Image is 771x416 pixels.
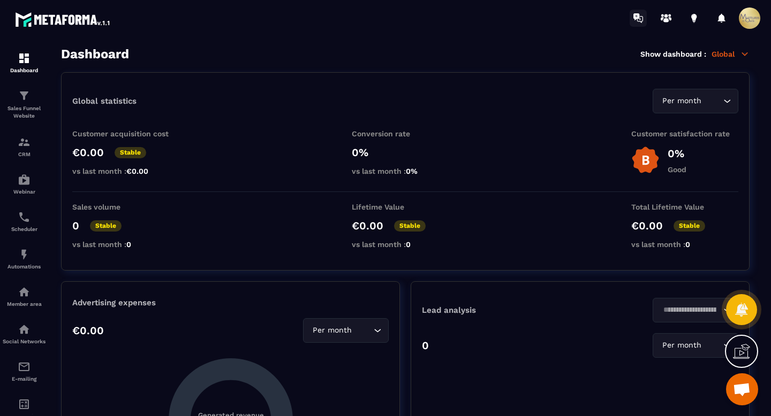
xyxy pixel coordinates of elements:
[61,47,129,61] h3: Dashboard
[674,220,705,232] p: Stable
[3,189,46,195] p: Webinar
[406,240,411,249] span: 0
[126,240,131,249] span: 0
[422,305,580,315] p: Lead analysis
[3,240,46,278] a: automationsautomationsAutomations
[352,203,459,211] p: Lifetime Value
[631,219,663,232] p: €0.00
[303,318,389,343] div: Search for option
[712,49,750,59] p: Global
[72,203,179,211] p: Sales volume
[18,360,31,373] img: email
[115,147,146,158] p: Stable
[3,264,46,269] p: Automations
[72,219,79,232] p: 0
[3,352,46,390] a: emailemailE-mailing
[72,96,137,106] p: Global statistics
[704,95,721,107] input: Search for option
[653,89,738,113] div: Search for option
[631,240,738,249] p: vs last month :
[18,52,31,65] img: formation
[3,67,46,73] p: Dashboard
[631,129,738,138] p: Customer satisfaction rate
[352,219,383,232] p: €0.00
[3,376,46,382] p: E-mailing
[3,278,46,315] a: automationsautomationsMember area
[352,146,459,159] p: 0%
[3,338,46,344] p: Social Networks
[354,325,371,336] input: Search for option
[72,167,179,175] p: vs last month :
[18,398,31,411] img: accountant
[18,323,31,336] img: social-network
[3,301,46,307] p: Member area
[640,50,706,58] p: Show dashboard :
[90,220,122,232] p: Stable
[15,10,111,29] img: logo
[352,240,459,249] p: vs last month :
[653,333,738,358] div: Search for option
[3,165,46,203] a: automationsautomationsWebinar
[422,339,429,352] p: 0
[18,89,31,102] img: formation
[18,286,31,298] img: automations
[3,151,46,157] p: CRM
[18,211,31,224] img: scheduler
[3,105,46,120] p: Sales Funnel Website
[394,220,426,232] p: Stable
[685,240,690,249] span: 0
[3,128,46,165] a: formationformationCRM
[3,203,46,240] a: schedulerschedulerScheduler
[660,95,704,107] span: Per month
[3,44,46,81] a: formationformationDashboard
[126,167,148,175] span: €0.00
[631,146,660,174] img: b-badge-o.b3b20ee6.svg
[406,167,418,175] span: 0%
[18,136,31,149] img: formation
[726,373,758,405] div: Ouvrir le chat
[3,81,46,128] a: formationformationSales Funnel Website
[310,325,354,336] span: Per month
[72,146,104,159] p: €0.00
[18,173,31,186] img: automations
[18,248,31,261] img: automations
[704,340,721,351] input: Search for option
[631,203,738,211] p: Total Lifetime Value
[72,324,104,337] p: €0.00
[653,298,738,322] div: Search for option
[72,129,179,138] p: Customer acquisition cost
[668,147,686,160] p: 0%
[660,340,704,351] span: Per month
[352,129,459,138] p: Conversion rate
[3,315,46,352] a: social-networksocial-networkSocial Networks
[3,226,46,232] p: Scheduler
[668,165,686,174] p: Good
[660,304,721,316] input: Search for option
[352,167,459,175] p: vs last month :
[72,298,389,307] p: Advertising expenses
[72,240,179,249] p: vs last month :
